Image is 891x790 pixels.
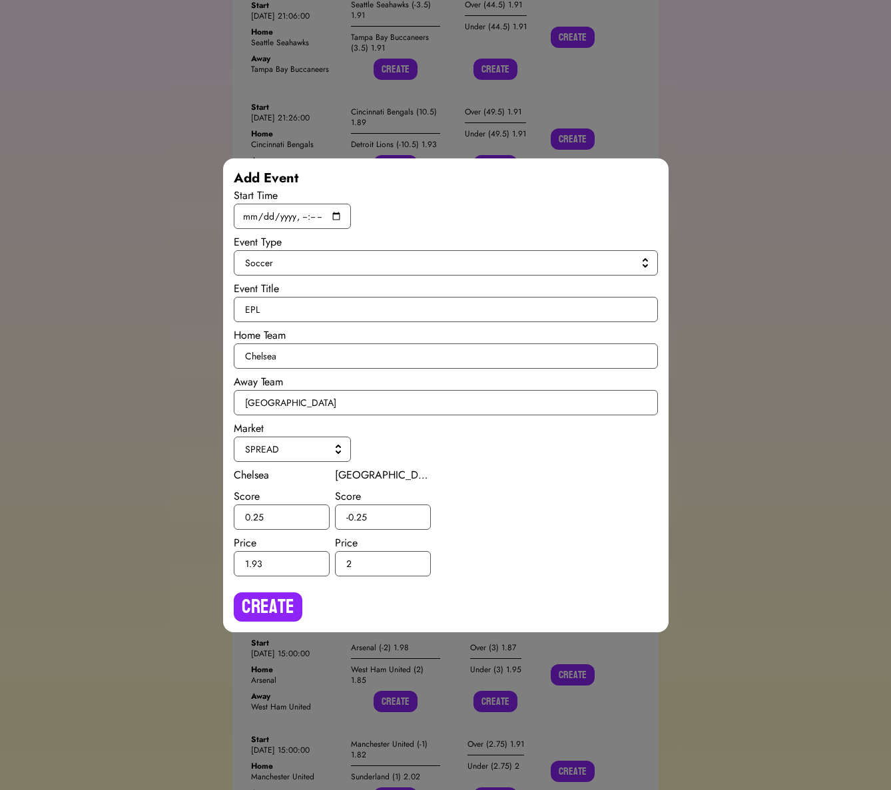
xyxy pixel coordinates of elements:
span: Soccer [245,256,641,270]
div: Score [234,489,330,504]
div: [GEOGRAPHIC_DATA] [335,467,431,483]
div: Home Team [234,327,658,343]
button: Create [234,592,302,622]
div: Market [234,421,658,437]
span: SPREAD [245,443,334,456]
div: Event Title [234,281,658,297]
button: Soccer [234,250,658,276]
div: Price [234,535,330,551]
div: Chelsea [234,467,330,483]
button: SPREAD [234,437,351,462]
div: Event Type [234,234,658,250]
div: Add Event [234,169,658,188]
div: Start Time [234,188,658,204]
div: Score [335,489,431,504]
div: Away Team [234,374,658,390]
div: Price [335,535,431,551]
